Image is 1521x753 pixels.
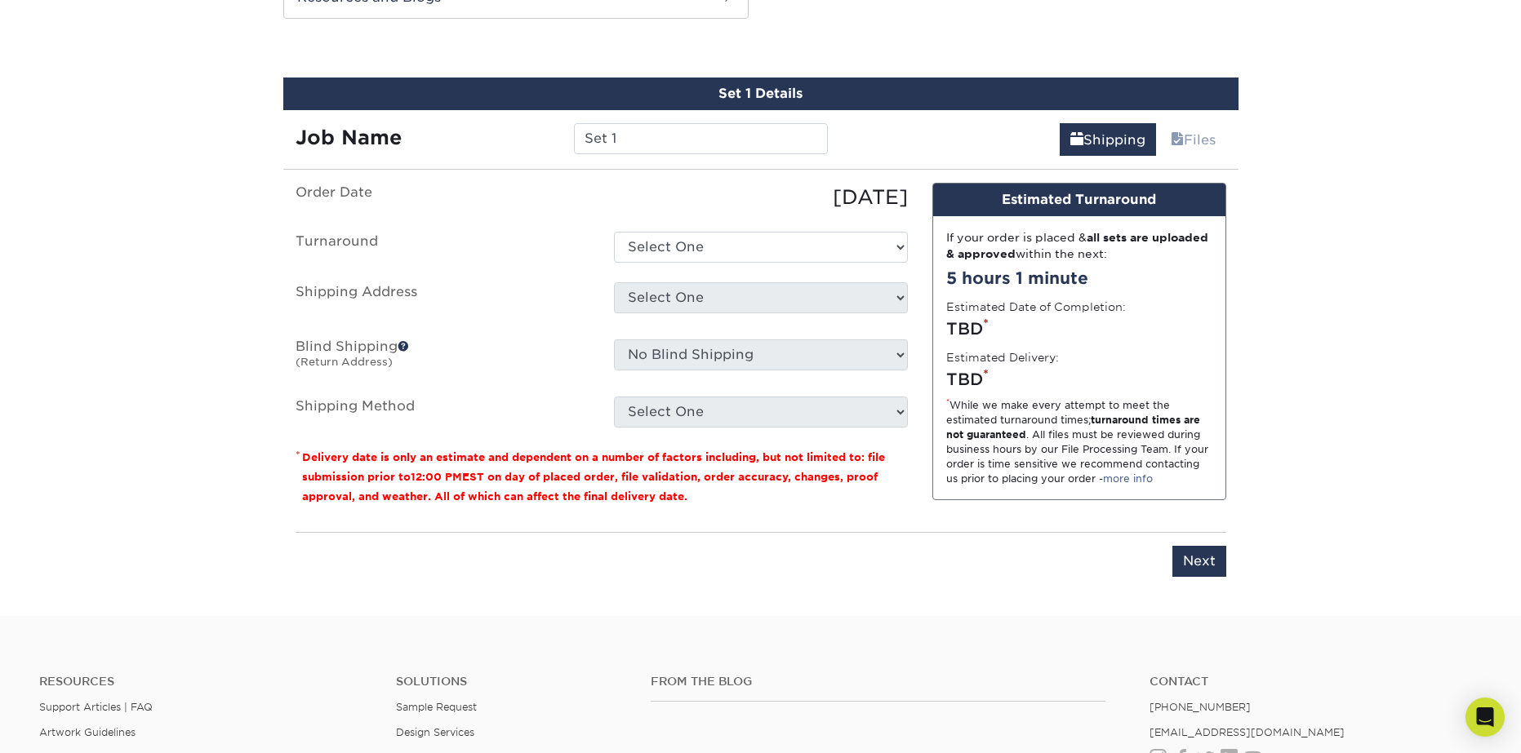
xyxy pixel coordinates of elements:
[296,126,402,149] strong: Job Name
[946,317,1212,341] div: TBD
[39,675,371,689] h4: Resources
[602,183,920,212] div: [DATE]
[1150,726,1345,738] a: [EMAIL_ADDRESS][DOMAIN_NAME]
[396,726,474,738] a: Design Services
[283,396,602,427] label: Shipping Method
[574,123,828,154] input: Enter a job name
[283,78,1239,110] div: Set 1 Details
[1150,675,1482,689] a: Contact
[946,367,1212,392] div: TBD
[933,184,1225,216] div: Estimated Turnaround
[946,398,1212,486] div: While we make every attempt to meet the estimated turnaround times; . All files must be reviewed ...
[946,266,1212,290] div: 5 hours 1 minute
[411,471,462,483] span: 12:00 PM
[283,339,602,377] label: Blind Shipping
[1060,123,1156,156] a: Shipping
[1103,472,1153,485] a: more info
[39,701,153,713] a: Support Articles | FAQ
[283,183,602,212] label: Order Date
[1465,698,1505,737] div: Open Intercom Messenger
[396,701,477,713] a: Sample Request
[1070,132,1083,148] span: shipping
[39,726,136,738] a: Artwork Guidelines
[651,675,1105,689] h4: From the Blog
[946,414,1200,441] strong: turnaround times are not guaranteed
[1150,701,1251,713] a: [PHONE_NUMBER]
[1171,132,1184,148] span: files
[302,451,885,503] small: Delivery date is only an estimate and dependent on a number of factors including, but not limited...
[946,349,1059,365] label: Estimated Delivery:
[1172,546,1226,577] input: Next
[283,232,602,263] label: Turnaround
[283,282,602,320] label: Shipping Address
[946,299,1126,315] label: Estimated Date of Completion:
[296,356,393,368] small: (Return Address)
[946,229,1212,263] div: If your order is placed & within the next:
[1160,123,1226,156] a: Files
[396,675,626,689] h4: Solutions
